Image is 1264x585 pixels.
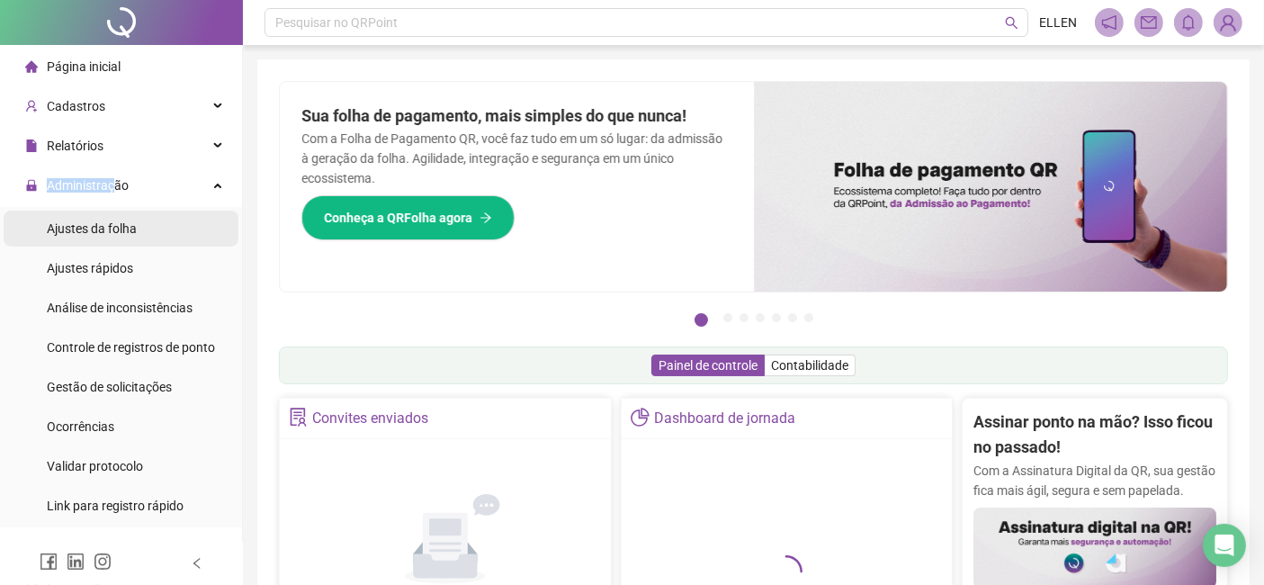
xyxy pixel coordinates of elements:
[695,313,708,327] button: 1
[1005,16,1018,30] span: search
[659,358,758,373] span: Painel de controle
[47,139,103,153] span: Relatórios
[1215,9,1242,36] img: 81252
[47,99,105,113] span: Cadastros
[25,100,38,112] span: user-add
[301,195,515,240] button: Conheça a QRFolha agora
[1101,14,1117,31] span: notification
[191,557,203,570] span: left
[973,409,1216,461] h2: Assinar ponto na mão? Isso ficou no passado!
[1141,14,1157,31] span: mail
[631,408,650,427] span: pie-chart
[40,553,58,571] span: facebook
[1203,524,1246,567] div: Open Intercom Messenger
[67,553,85,571] span: linkedin
[47,221,137,236] span: Ajustes da folha
[772,313,781,322] button: 5
[1180,14,1197,31] span: bell
[324,208,472,228] span: Conheça a QRFolha agora
[25,60,38,73] span: home
[47,340,215,355] span: Controle de registros de ponto
[47,178,129,193] span: Administração
[756,313,765,322] button: 4
[754,82,1228,292] img: banner%2F8d14a306-6205-4263-8e5b-06e9a85ad873.png
[301,129,732,188] p: Com a Folha de Pagamento QR, você faz tudo em um só lugar: da admissão à geração da folha. Agilid...
[1039,13,1077,32] span: ELLEN
[301,103,732,129] h2: Sua folha de pagamento, mais simples do que nunca!
[740,313,749,322] button: 3
[47,59,121,74] span: Página inicial
[47,380,172,394] span: Gestão de solicitações
[47,261,133,275] span: Ajustes rápidos
[723,313,732,322] button: 2
[654,403,795,434] div: Dashboard de jornada
[771,358,848,373] span: Contabilidade
[25,139,38,152] span: file
[973,461,1216,500] p: Com a Assinatura Digital da QR, sua gestão fica mais ágil, segura e sem papelada.
[94,553,112,571] span: instagram
[25,179,38,192] span: lock
[47,499,184,513] span: Link para registro rápido
[47,459,143,473] span: Validar protocolo
[289,408,308,427] span: solution
[804,313,813,322] button: 7
[312,403,428,434] div: Convites enviados
[47,301,193,315] span: Análise de inconsistências
[47,419,114,434] span: Ocorrências
[788,313,797,322] button: 6
[480,211,492,224] span: arrow-right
